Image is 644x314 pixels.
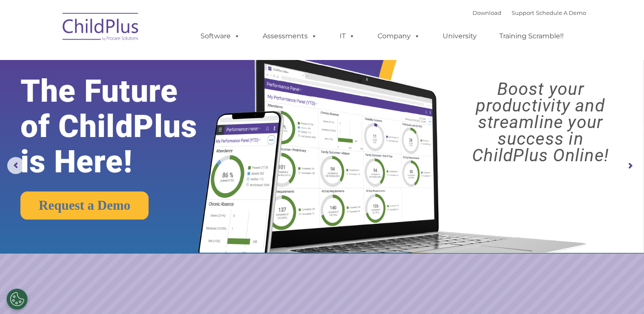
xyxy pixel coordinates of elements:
[118,56,144,63] span: Last name
[20,191,149,220] a: Request a Demo
[369,28,429,45] a: Company
[472,9,586,16] font: |
[512,9,534,16] a: Support
[254,28,326,45] a: Assessments
[58,7,143,49] img: ChildPlus by Procare Solutions
[118,91,155,97] span: Phone number
[331,28,364,45] a: IT
[6,288,28,310] button: Cookies Settings
[445,81,636,164] rs-layer: Boost your productivity and streamline your success in ChildPlus Online!
[472,9,501,16] a: Download
[491,28,572,45] a: Training Scramble!!
[434,28,485,45] a: University
[192,28,249,45] a: Software
[536,9,586,16] a: Schedule A Demo
[20,74,226,180] rs-layer: The Future of ChildPlus is Here!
